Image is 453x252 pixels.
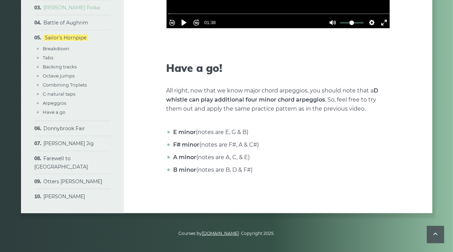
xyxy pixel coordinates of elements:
strong: D whistle can play additional four minor chord arpeggios [167,87,378,103]
a: Arpeggios [43,100,66,106]
a: [PERSON_NAME] Polka [44,5,100,11]
h2: Have a go! [167,62,390,74]
a: [PERSON_NAME] [44,193,85,200]
p: Courses by · Copyright 2025. [29,230,424,237]
li: (notes are F#, A & C#) [172,140,390,149]
strong: B minor [174,166,197,173]
a: Farewell to [GEOGRAPHIC_DATA] [35,155,88,170]
strong: F# minor [174,141,200,148]
a: Breakdown [43,46,70,51]
a: Battle of Aughrim [44,20,89,26]
a: Otters [PERSON_NAME] [44,178,102,185]
p: All right, now that we know major chord arpeggios, you should note that a . So, feel free to try ... [167,86,390,113]
a: Have a go [43,109,66,115]
li: (notes are E, G & B) [172,128,390,137]
a: [PERSON_NAME] Jig [44,140,94,147]
a: [DOMAIN_NAME] [202,231,239,236]
strong: A minor [174,154,197,161]
strong: E minor [174,129,196,135]
a: C-natural taps [43,91,76,97]
li: (notes are A, C, & E) [172,153,390,162]
a: Sailor’s Hornpipe [44,35,88,41]
a: Combining Triplets [43,82,87,88]
a: Donnybrook Fair [44,125,85,132]
a: Tabs [43,55,54,60]
li: (notes are B, D & F#) [172,165,390,175]
a: Backing tracks [43,64,77,69]
a: Octave jumps [43,73,75,79]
